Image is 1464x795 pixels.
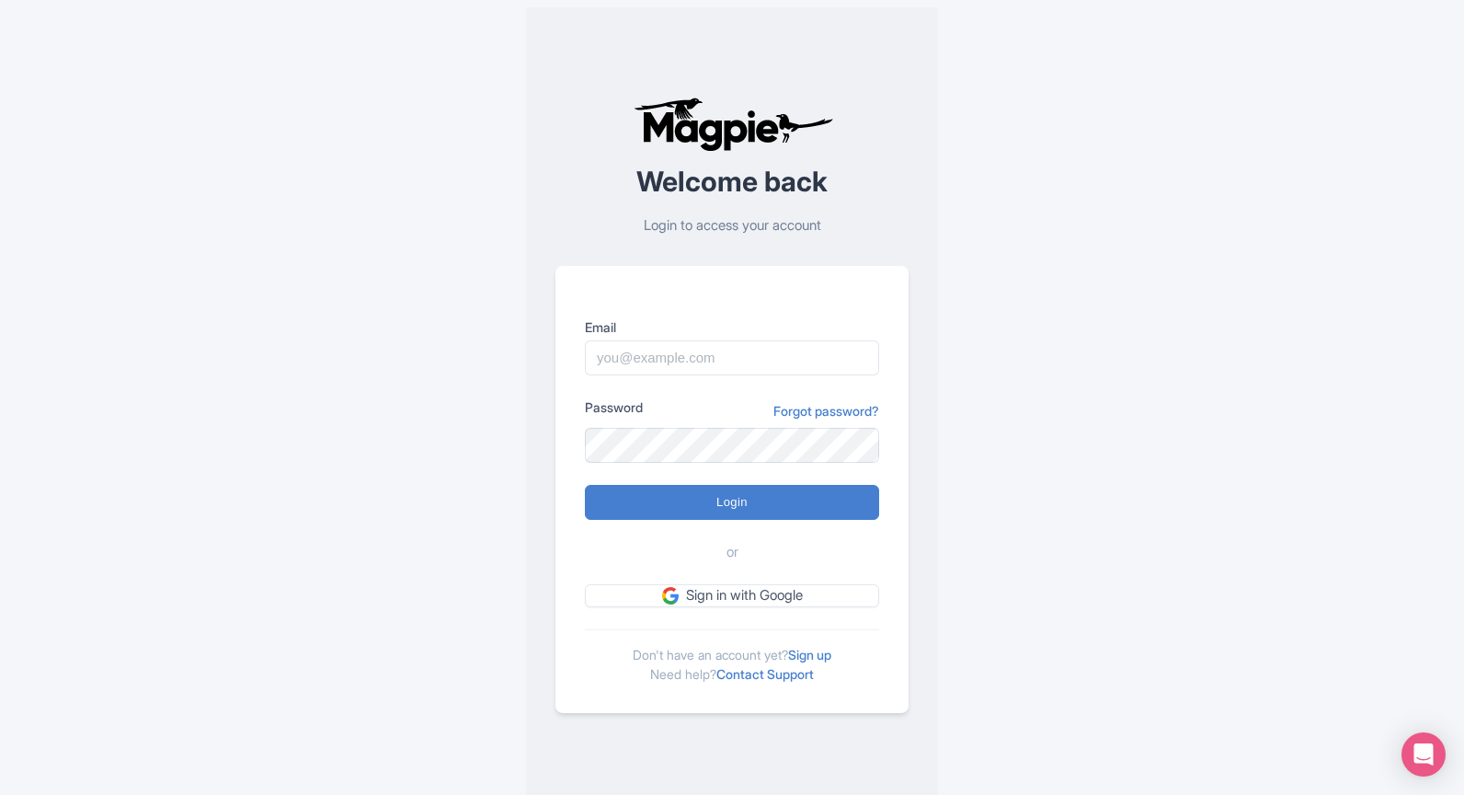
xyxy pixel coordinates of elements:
[555,167,909,197] h2: Welcome back
[585,317,879,337] label: Email
[585,340,879,375] input: you@example.com
[1401,732,1446,777] div: Open Intercom Messenger
[629,97,836,152] img: logo-ab69f6fb50320c5b225c76a69d11143b.png
[726,542,738,563] span: or
[788,647,831,662] a: Sign up
[585,485,879,520] input: Login
[585,629,879,684] div: Don't have an account yet? Need help?
[585,397,643,417] label: Password
[555,215,909,236] p: Login to access your account
[662,587,679,604] img: google.svg
[585,584,879,607] a: Sign in with Google
[773,401,879,421] a: Forgot password?
[716,666,814,682] a: Contact Support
